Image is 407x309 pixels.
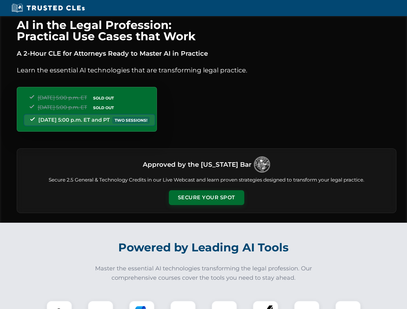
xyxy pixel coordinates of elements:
span: SOLD OUT [91,95,116,101]
button: Secure Your Spot [169,190,244,205]
span: SOLD OUT [91,104,116,111]
h2: Powered by Leading AI Tools [25,236,382,259]
h1: AI in the Legal Profession: Practical Use Cases that Work [17,19,396,42]
p: Master the essential AI technologies transforming the legal profession. Our comprehensive courses... [91,264,316,283]
h3: Approved by the [US_STATE] Bar [143,159,251,170]
span: [DATE] 5:00 p.m. ET [38,104,87,110]
img: Trusted CLEs [10,3,87,13]
p: A 2-Hour CLE for Attorneys Ready to Master AI in Practice [17,48,396,59]
img: Logo [254,156,270,173]
p: Secure 2.5 General & Technology Credits in our Live Webcast and learn proven strategies designed ... [25,176,388,184]
p: Learn the essential AI technologies that are transforming legal practice. [17,65,396,75]
span: [DATE] 5:00 p.m. ET [38,95,87,101]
